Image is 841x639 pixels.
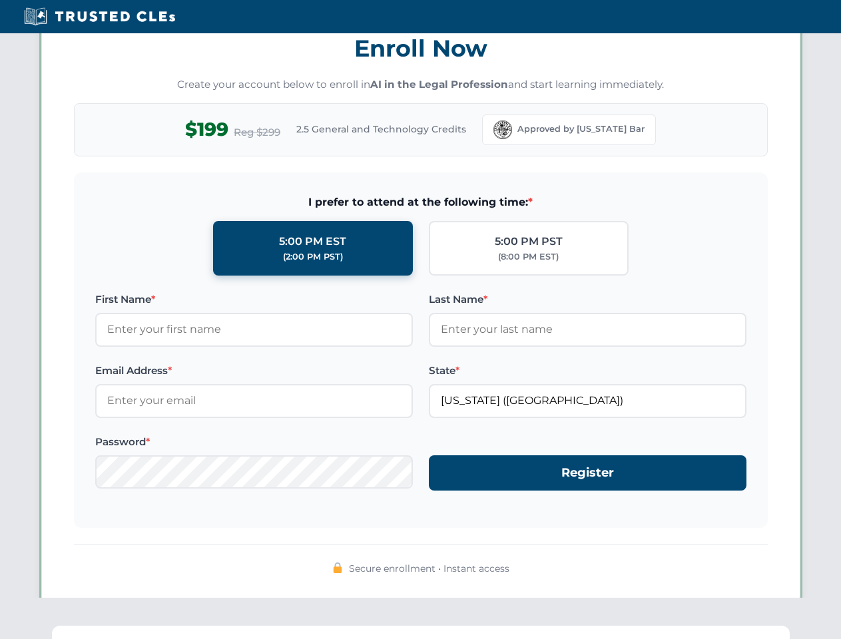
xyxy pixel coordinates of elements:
[95,194,746,211] span: I prefer to attend at the following time:
[349,561,509,576] span: Secure enrollment • Instant access
[20,7,179,27] img: Trusted CLEs
[74,77,768,93] p: Create your account below to enroll in and start learning immediately.
[279,233,346,250] div: 5:00 PM EST
[95,292,413,308] label: First Name
[429,455,746,491] button: Register
[234,124,280,140] span: Reg $299
[74,27,768,69] h3: Enroll Now
[495,233,563,250] div: 5:00 PM PST
[517,122,645,136] span: Approved by [US_STATE] Bar
[429,363,746,379] label: State
[296,122,466,136] span: 2.5 General and Technology Credits
[429,384,746,417] input: Florida (FL)
[95,384,413,417] input: Enter your email
[95,363,413,379] label: Email Address
[429,313,746,346] input: Enter your last name
[283,250,343,264] div: (2:00 PM PST)
[95,313,413,346] input: Enter your first name
[370,78,508,91] strong: AI in the Legal Profession
[185,114,228,144] span: $199
[95,434,413,450] label: Password
[493,120,512,139] img: Florida Bar
[332,562,343,573] img: 🔒
[429,292,746,308] label: Last Name
[498,250,559,264] div: (8:00 PM EST)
